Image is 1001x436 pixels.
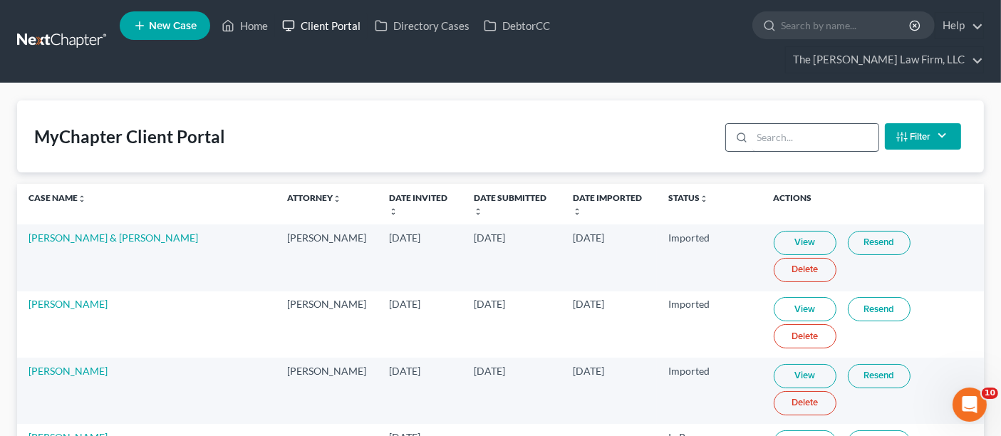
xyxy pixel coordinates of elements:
[28,232,198,244] a: [PERSON_NAME] & [PERSON_NAME]
[657,224,762,291] td: Imported
[848,364,911,388] a: Resend
[276,224,378,291] td: [PERSON_NAME]
[573,192,642,215] a: Date Importedunfold_more
[390,207,398,216] i: unfold_more
[28,298,108,310] a: [PERSON_NAME]
[982,388,998,399] span: 10
[390,365,421,377] span: [DATE]
[34,125,225,148] div: MyChapter Client Portal
[390,298,421,310] span: [DATE]
[276,291,378,358] td: [PERSON_NAME]
[78,194,86,203] i: unfold_more
[953,388,987,422] iframe: Intercom live chat
[774,324,836,348] a: Delete
[848,231,911,255] a: Resend
[885,123,961,150] button: Filter
[752,124,878,151] input: Search...
[774,364,836,388] a: View
[774,258,836,282] a: Delete
[474,232,505,244] span: [DATE]
[774,297,836,321] a: View
[28,192,86,203] a: Case Nameunfold_more
[149,21,197,31] span: New Case
[288,192,342,203] a: Attorneyunfold_more
[700,194,708,203] i: unfold_more
[774,391,836,415] a: Delete
[781,12,911,38] input: Search by name...
[214,13,275,38] a: Home
[474,365,505,377] span: [DATE]
[762,184,984,224] th: Actions
[848,297,911,321] a: Resend
[573,232,604,244] span: [DATE]
[774,231,836,255] a: View
[935,13,983,38] a: Help
[657,291,762,358] td: Imported
[333,194,342,203] i: unfold_more
[390,192,448,215] a: Date Invitedunfold_more
[477,13,557,38] a: DebtorCC
[368,13,477,38] a: Directory Cases
[390,232,421,244] span: [DATE]
[786,47,983,73] a: The [PERSON_NAME] Law Firm, LLC
[657,358,762,424] td: Imported
[668,192,708,203] a: Statusunfold_more
[474,298,505,310] span: [DATE]
[573,207,581,216] i: unfold_more
[474,207,482,216] i: unfold_more
[28,365,108,377] a: [PERSON_NAME]
[474,192,546,215] a: Date Submittedunfold_more
[573,298,604,310] span: [DATE]
[573,365,604,377] span: [DATE]
[275,13,368,38] a: Client Portal
[276,358,378,424] td: [PERSON_NAME]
